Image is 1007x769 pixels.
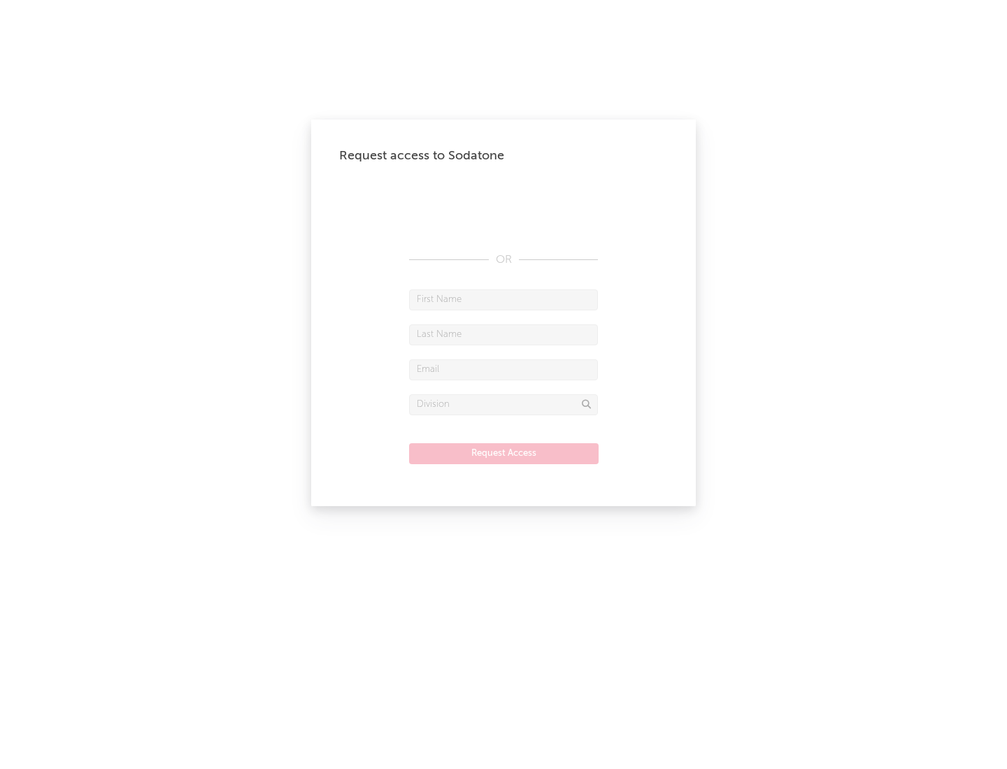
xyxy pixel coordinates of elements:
input: First Name [409,289,598,310]
div: OR [409,252,598,268]
input: Email [409,359,598,380]
button: Request Access [409,443,599,464]
input: Division [409,394,598,415]
input: Last Name [409,324,598,345]
div: Request access to Sodatone [339,148,668,164]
